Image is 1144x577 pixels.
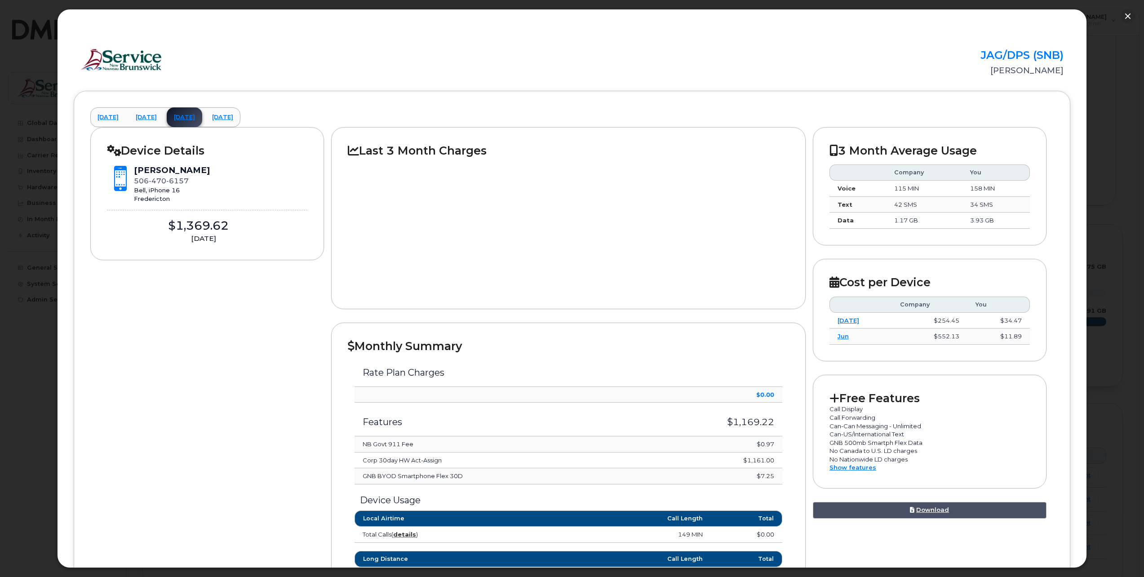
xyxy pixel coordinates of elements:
[711,510,782,527] th: Total
[829,464,876,471] a: Show features
[533,551,711,567] th: Call Length
[533,510,711,527] th: Call Length
[631,468,782,484] td: $7.25
[355,436,631,453] td: NB Govt 911 Fee
[829,455,1030,464] p: No Nationwide LD charges
[355,510,533,527] th: Local Airtime
[829,447,1030,455] p: No Canada to U.S. LD charges
[711,551,782,567] th: Total
[355,468,631,484] td: GNB BYOD Smartphone Flex 30D
[631,436,782,453] td: $0.97
[533,527,711,543] td: 149 MIN
[355,495,782,505] h3: Device Usage
[355,527,533,543] td: Total Calls
[355,453,631,469] td: Corp 30day HW Act-Assign
[391,531,418,538] span: ( )
[393,531,416,538] a: details
[813,502,1046,519] a: Download
[355,551,533,567] th: Long Distance
[711,527,782,543] td: $0.00
[631,453,782,469] td: $1,161.00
